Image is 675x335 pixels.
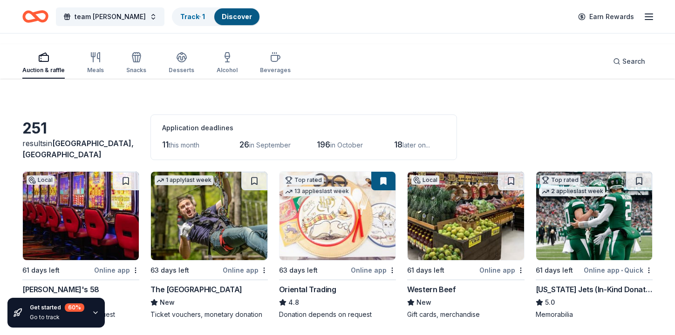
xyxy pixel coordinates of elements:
button: Meals [87,48,104,79]
div: Top rated [283,175,324,185]
button: Auction & raffle [22,48,65,79]
div: 61 days left [22,265,60,276]
img: Image for Oriental Trading [280,172,395,260]
span: [GEOGRAPHIC_DATA], [GEOGRAPHIC_DATA] [22,139,134,159]
div: Get started [30,303,84,312]
span: later on... [402,141,430,149]
div: Online app [94,264,139,276]
div: Auction & raffle [22,67,65,74]
div: Application deadlines [162,122,445,134]
div: 60 % [65,303,84,312]
div: 13 applies last week [283,187,351,196]
img: Image for New York Jets (In-Kind Donation) [536,172,652,260]
a: Image for The Adventure Park1 applylast week63 days leftOnline appThe [GEOGRAPHIC_DATA]NewTicket ... [150,171,267,319]
div: [US_STATE] Jets (In-Kind Donation) [536,284,653,295]
span: in [22,139,134,159]
img: Image for Western Beef [408,172,524,260]
div: The [GEOGRAPHIC_DATA] [150,284,242,295]
a: Discover [222,13,252,20]
div: Gift cards, merchandise [407,310,524,319]
a: Image for Jake's 58Local61 days leftOnline app[PERSON_NAME]'s 58NewDonation depends on request [22,171,139,319]
span: in September [249,141,291,149]
span: • [621,267,623,274]
div: Local [411,175,439,185]
div: 2 applies last week [540,187,605,196]
span: 18 [394,140,402,149]
img: Image for The Adventure Park [151,172,267,260]
button: team [PERSON_NAME] [56,7,164,26]
div: Meals [87,67,104,74]
button: Desserts [169,48,194,79]
div: Go to track [30,314,84,321]
span: New [160,297,175,308]
div: results [22,138,139,160]
button: Search [606,52,653,71]
div: Memorabilia [536,310,653,319]
span: 4.8 [288,297,299,308]
span: 196 [317,140,330,149]
div: Top rated [540,175,580,185]
a: Image for Oriental TradingTop rated13 applieslast week63 days leftOnline appOriental Trading4.8Do... [279,171,396,319]
div: Snacks [126,67,146,74]
button: Beverages [260,48,291,79]
span: in October [330,141,363,149]
div: 63 days left [150,265,189,276]
div: 63 days left [279,265,318,276]
span: this month [169,141,199,149]
div: Oriental Trading [279,284,336,295]
span: New [416,297,431,308]
div: Donation depends on request [279,310,396,319]
div: 61 days left [536,265,573,276]
a: Image for Western BeefLocal61 days leftOnline appWestern BeefNewGift cards, merchandise [407,171,524,319]
div: Local [27,175,55,185]
div: 61 days left [407,265,444,276]
div: Beverages [260,67,291,74]
div: Online app [351,264,396,276]
div: [PERSON_NAME]'s 58 [22,284,99,295]
div: Desserts [169,67,194,74]
div: Online app [479,264,525,276]
img: Image for Jake's 58 [23,172,139,260]
span: 26 [239,140,249,149]
a: Earn Rewards [573,8,640,25]
div: 1 apply last week [155,175,213,185]
div: Ticket vouchers, monetary donation [150,310,267,319]
div: Online app Quick [584,264,653,276]
div: Western Beef [407,284,456,295]
a: Home [22,6,48,27]
button: Alcohol [217,48,238,79]
button: Track· 1Discover [172,7,260,26]
a: Track· 1 [180,13,205,20]
span: 5.0 [545,297,555,308]
span: Search [622,56,645,67]
a: Image for New York Jets (In-Kind Donation)Top rated2 applieslast week61 days leftOnline app•Quick... [536,171,653,319]
span: team [PERSON_NAME] [75,11,146,22]
div: 251 [22,119,139,138]
span: 11 [162,140,169,149]
div: Alcohol [217,67,238,74]
div: Online app [223,264,268,276]
button: Snacks [126,48,146,79]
